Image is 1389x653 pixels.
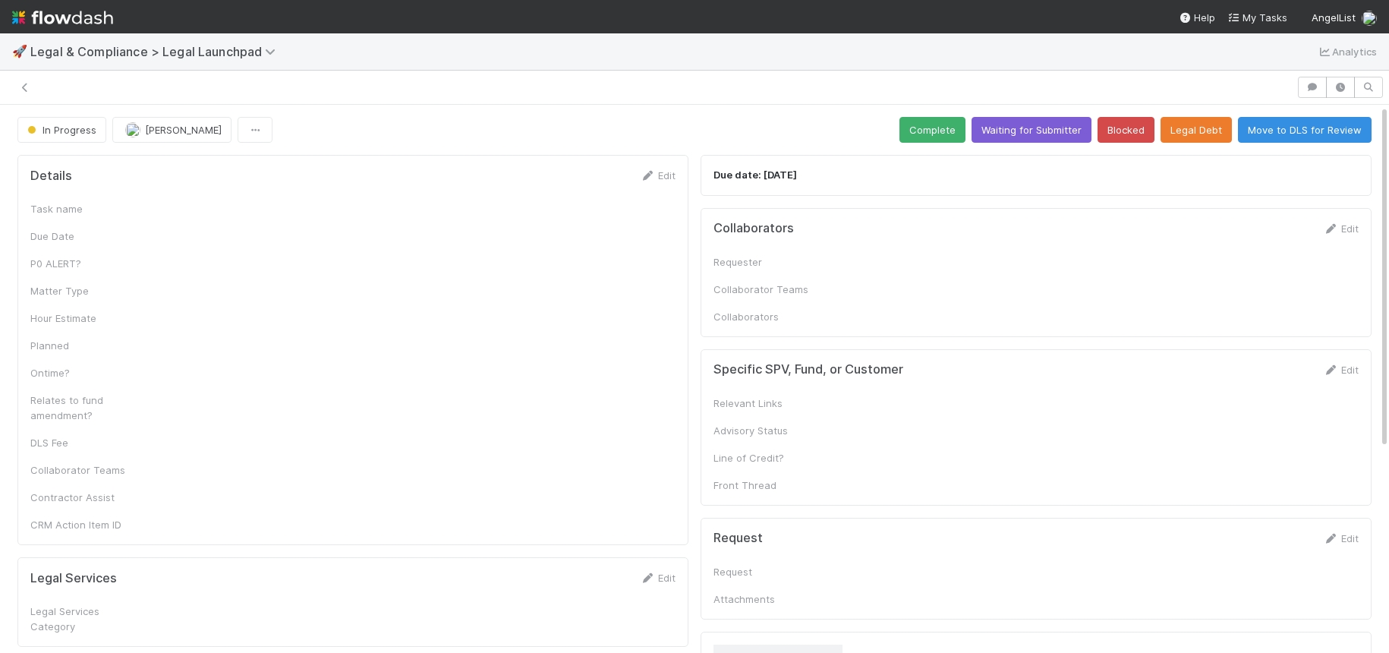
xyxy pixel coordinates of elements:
div: DLS Fee [30,435,144,450]
a: Edit [640,572,676,584]
div: Collaborators [713,309,827,324]
button: Complete [899,117,965,143]
div: Relevant Links [713,396,827,411]
div: Due Date [30,229,144,244]
h5: Legal Services [30,571,117,586]
a: My Tasks [1227,10,1287,25]
div: Matter Type [30,283,144,298]
h5: Details [30,169,72,184]
div: Advisory Status [713,423,827,438]
strong: Due date: [DATE] [713,169,797,181]
span: Legal & Compliance > Legal Launchpad [30,44,283,59]
img: logo-inverted-e16ddd16eac7371096b0.svg [12,5,113,30]
div: Request [713,564,827,579]
span: [PERSON_NAME] [145,124,222,136]
h5: Collaborators [713,221,794,236]
h5: Specific SPV, Fund, or Customer [713,362,903,377]
button: Waiting for Submitter [972,117,1091,143]
img: avatar_0b1dbcb8-f701-47e0-85bc-d79ccc0efe6c.png [1362,11,1377,26]
button: [PERSON_NAME] [112,117,231,143]
div: CRM Action Item ID [30,517,144,532]
div: Legal Services Category [30,604,144,634]
h5: Request [713,531,763,546]
a: Analytics [1317,43,1377,61]
button: Legal Debt [1161,117,1232,143]
span: In Progress [24,124,96,136]
div: Line of Credit? [713,450,827,465]
div: Ontime? [30,365,144,380]
img: avatar_0b1dbcb8-f701-47e0-85bc-d79ccc0efe6c.png [125,122,140,137]
span: 🚀 [12,45,27,58]
div: Attachments [713,591,827,607]
div: Planned [30,338,144,353]
div: Task name [30,201,144,216]
div: Collaborator Teams [30,462,144,478]
button: Blocked [1098,117,1154,143]
div: Relates to fund amendment? [30,393,144,423]
div: Requester [713,254,827,270]
a: Edit [1323,222,1359,235]
span: My Tasks [1227,11,1287,24]
a: Edit [1323,364,1359,376]
div: P0 ALERT? [30,256,144,271]
div: Collaborator Teams [713,282,827,297]
a: Edit [640,169,676,181]
div: Hour Estimate [30,311,144,326]
div: Contractor Assist [30,490,144,505]
div: Front Thread [713,478,827,493]
button: Move to DLS for Review [1238,117,1372,143]
button: In Progress [17,117,106,143]
a: Edit [1323,532,1359,544]
span: AngelList [1312,11,1356,24]
div: Help [1179,10,1215,25]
